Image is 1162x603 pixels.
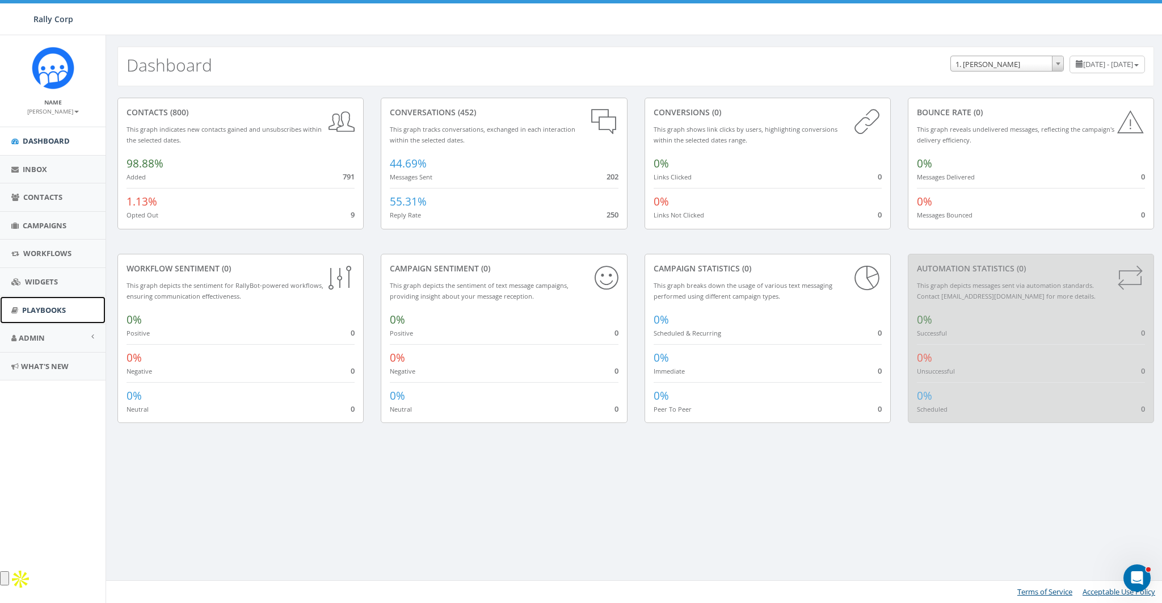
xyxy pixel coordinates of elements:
[168,107,188,118] span: (800)
[351,328,355,338] span: 0
[654,312,669,327] span: 0%
[127,56,212,74] h2: Dashboard
[878,171,882,182] span: 0
[710,107,721,118] span: (0)
[1141,210,1145,220] span: 0
[878,366,882,376] span: 0
[390,173,432,181] small: Messages Sent
[878,328,882,338] span: 0
[917,107,1145,118] div: Bounce Rate
[1141,366,1145,376] span: 0
[390,194,427,209] span: 55.31%
[27,106,79,116] a: [PERSON_NAME]
[614,366,618,376] span: 0
[25,277,58,287] span: Widgets
[127,312,142,327] span: 0%
[917,156,932,171] span: 0%
[917,312,932,327] span: 0%
[390,263,618,274] div: Campaign Sentiment
[917,281,1096,300] small: This graph depicts messages sent via automation standards. Contact [EMAIL_ADDRESS][DOMAIN_NAME] f...
[44,98,62,106] small: Name
[127,350,142,365] span: 0%
[654,211,704,219] small: Links Not Clicked
[917,329,947,337] small: Successful
[654,367,685,375] small: Immediate
[654,405,692,413] small: Peer To Peer
[917,367,955,375] small: Unsuccessful
[654,173,692,181] small: Links Clicked
[127,405,149,413] small: Neutral
[614,404,618,414] span: 0
[654,156,669,171] span: 0%
[22,305,66,315] span: Playbooks
[607,171,618,182] span: 202
[33,14,73,24] span: Rally Corp
[23,220,66,231] span: Campaigns
[654,350,669,365] span: 0%
[479,263,490,274] span: (0)
[1083,59,1133,69] span: [DATE] - [DATE]
[1141,171,1145,182] span: 0
[127,107,355,118] div: contacts
[390,329,413,337] small: Positive
[21,361,69,371] span: What's New
[654,125,837,144] small: This graph shows link clicks by users, highlighting conversions within the selected dates range.
[917,173,975,181] small: Messages Delivered
[917,194,932,209] span: 0%
[654,194,669,209] span: 0%
[1141,404,1145,414] span: 0
[1017,587,1072,597] a: Terms of Service
[9,568,32,591] img: Apollo
[23,192,62,202] span: Contacts
[917,125,1114,144] small: This graph reveals undelivered messages, reflecting the campaign's delivery efficiency.
[390,388,405,403] span: 0%
[127,194,157,209] span: 1.13%
[390,350,405,365] span: 0%
[654,388,669,403] span: 0%
[740,263,751,274] span: (0)
[390,107,618,118] div: conversations
[390,211,421,219] small: Reply Rate
[23,248,71,258] span: Workflows
[654,329,721,337] small: Scheduled & Recurring
[1083,587,1155,597] a: Acceptable Use Policy
[917,350,932,365] span: 0%
[654,281,832,300] small: This graph breaks down the usage of various text messaging performed using different campaign types.
[1141,328,1145,338] span: 0
[1014,263,1026,274] span: (0)
[607,210,618,220] span: 250
[878,404,882,414] span: 0
[220,263,231,274] span: (0)
[127,263,355,274] div: Workflow Sentiment
[390,367,415,375] small: Negative
[917,263,1145,274] div: Automation Statistics
[917,211,972,219] small: Messages Bounced
[971,107,983,118] span: (0)
[1123,564,1151,592] iframe: Intercom live chat
[32,47,74,89] img: Icon_1.png
[27,107,79,115] small: [PERSON_NAME]
[127,156,163,171] span: 98.88%
[127,211,158,219] small: Opted Out
[351,366,355,376] span: 0
[390,312,405,327] span: 0%
[390,281,569,300] small: This graph depicts the sentiment of text message campaigns, providing insight about your message ...
[351,210,355,220] span: 9
[23,164,47,174] span: Inbox
[917,405,948,413] small: Scheduled
[351,404,355,414] span: 0
[127,388,142,403] span: 0%
[390,405,412,413] small: Neutral
[127,367,152,375] small: Negative
[951,56,1063,72] span: 1. James Martin
[127,125,322,144] small: This graph indicates new contacts gained and unsubscribes within the selected dates.
[654,107,882,118] div: conversions
[23,136,70,146] span: Dashboard
[654,263,882,274] div: Campaign Statistics
[614,328,618,338] span: 0
[390,156,427,171] span: 44.69%
[19,333,45,343] span: Admin
[456,107,476,118] span: (452)
[127,281,323,300] small: This graph depicts the sentiment for RallyBot-powered workflows, ensuring communication effective...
